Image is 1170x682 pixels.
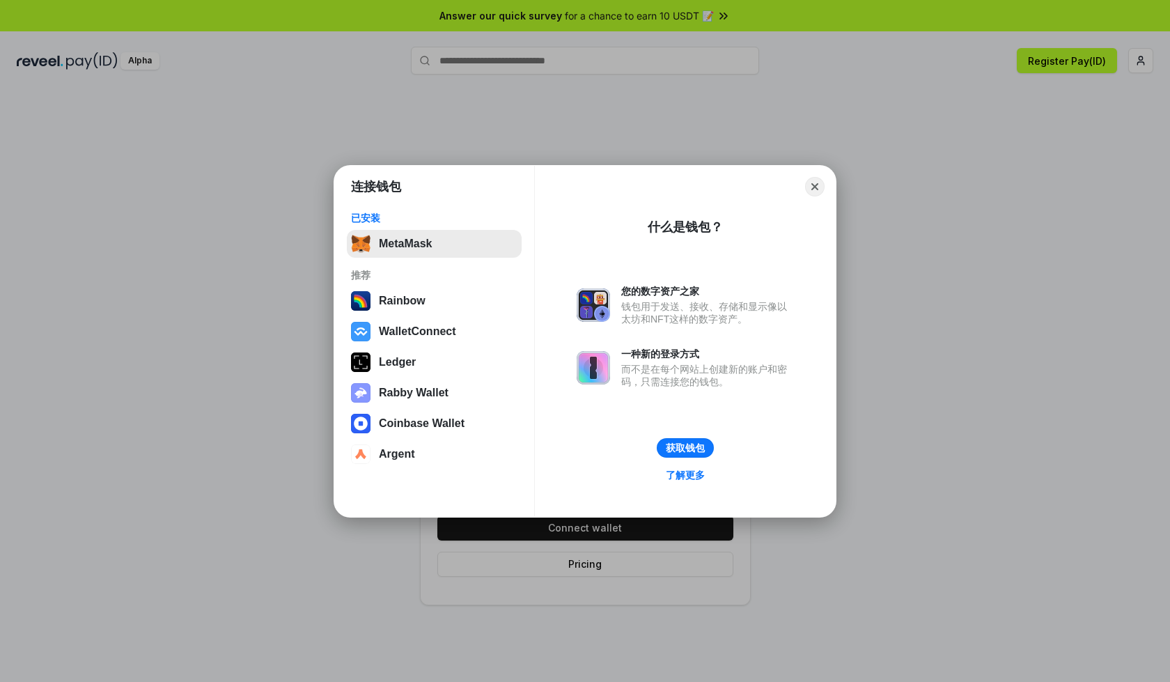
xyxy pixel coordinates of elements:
[351,269,517,281] div: 推荐
[379,238,432,250] div: MetaMask
[657,466,713,484] a: 了解更多
[351,444,370,464] img: svg+xml,%3Csvg%20width%3D%2228%22%20height%3D%2228%22%20viewBox%3D%220%200%2028%2028%22%20fill%3D...
[621,285,794,297] div: 您的数字资产之家
[351,178,401,195] h1: 连接钱包
[379,295,426,307] div: Rainbow
[621,300,794,325] div: 钱包用于发送、接收、存储和显示像以太坊和NFT这样的数字资产。
[347,318,522,346] button: WalletConnect
[351,234,370,254] img: svg+xml,%3Csvg%20fill%3D%22none%22%20height%3D%2233%22%20viewBox%3D%220%200%2035%2033%22%20width%...
[657,438,714,458] button: 获取钱包
[347,410,522,437] button: Coinbase Wallet
[577,288,610,322] img: svg+xml,%3Csvg%20xmlns%3D%22http%3A%2F%2Fwww.w3.org%2F2000%2Fsvg%22%20fill%3D%22none%22%20viewBox...
[351,322,370,341] img: svg+xml,%3Csvg%20width%3D%2228%22%20height%3D%2228%22%20viewBox%3D%220%200%2028%2028%22%20fill%3D...
[666,469,705,481] div: 了解更多
[347,379,522,407] button: Rabby Wallet
[351,212,517,224] div: 已安装
[805,177,825,196] button: Close
[577,351,610,385] img: svg+xml,%3Csvg%20xmlns%3D%22http%3A%2F%2Fwww.w3.org%2F2000%2Fsvg%22%20fill%3D%22none%22%20viewBox...
[351,414,370,433] img: svg+xml,%3Csvg%20width%3D%2228%22%20height%3D%2228%22%20viewBox%3D%220%200%2028%2028%22%20fill%3D...
[621,363,794,388] div: 而不是在每个网站上创建新的账户和密码，只需连接您的钱包。
[379,325,456,338] div: WalletConnect
[347,230,522,258] button: MetaMask
[379,356,416,369] div: Ledger
[379,387,448,399] div: Rabby Wallet
[351,352,370,372] img: svg+xml,%3Csvg%20xmlns%3D%22http%3A%2F%2Fwww.w3.org%2F2000%2Fsvg%22%20width%3D%2228%22%20height%3...
[621,348,794,360] div: 一种新的登录方式
[351,291,370,311] img: svg+xml,%3Csvg%20width%3D%22120%22%20height%3D%22120%22%20viewBox%3D%220%200%20120%20120%22%20fil...
[351,383,370,403] img: svg+xml,%3Csvg%20xmlns%3D%22http%3A%2F%2Fwww.w3.org%2F2000%2Fsvg%22%20fill%3D%22none%22%20viewBox...
[648,219,723,235] div: 什么是钱包？
[379,448,415,460] div: Argent
[347,440,522,468] button: Argent
[666,442,705,454] div: 获取钱包
[347,287,522,315] button: Rainbow
[347,348,522,376] button: Ledger
[379,417,465,430] div: Coinbase Wallet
